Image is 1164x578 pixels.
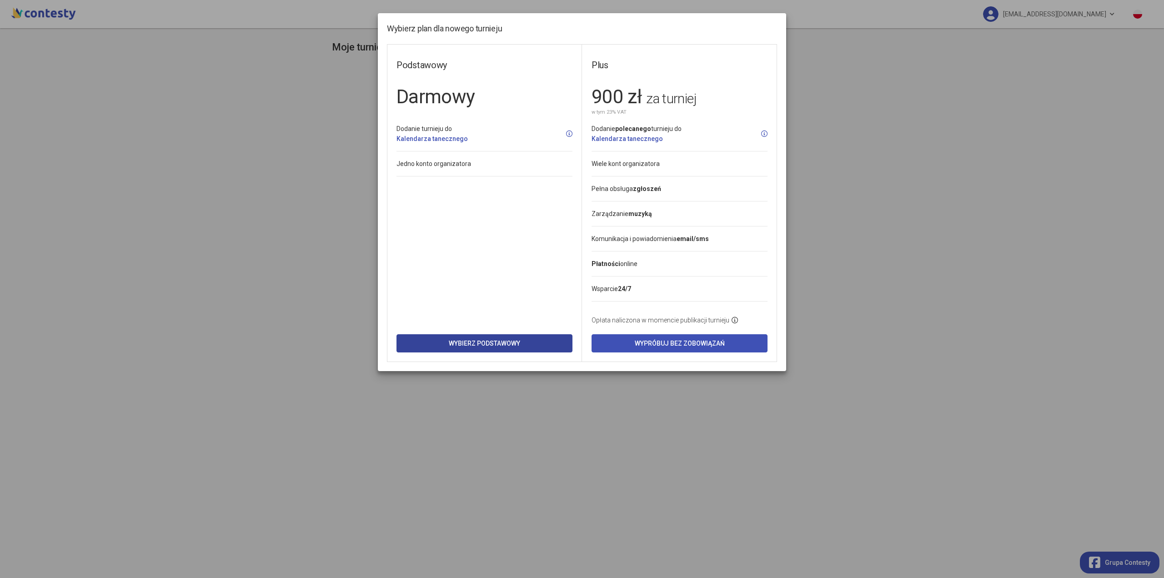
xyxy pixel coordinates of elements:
[396,334,572,352] button: Wybierz Podstawowy
[396,135,468,142] a: Kalendarza tanecznego
[396,58,572,72] h4: Podstawowy
[592,108,627,116] small: w tym 23% VAT
[633,185,661,192] strong: zgłoszeń
[615,125,651,132] strong: polecanego
[387,22,502,35] h5: Wybierz plan dla nowego turnieju
[628,210,652,217] strong: muzyką
[592,302,768,325] li: Opłata naliczona w momencie publikacji turnieju
[618,285,631,292] strong: 24/7
[592,151,768,176] li: Wiele kont organizatora
[592,260,620,267] strong: Płatności
[592,124,682,144] div: Dodanie turnieju do
[592,276,768,302] li: Wsparcie
[592,226,768,251] li: Komunikacja i powiadomienia
[592,334,768,352] button: Wypróbuj bez zobowiązań
[677,235,709,242] strong: email/sms
[592,58,768,72] h4: Plus
[592,176,768,201] li: Pełna obsługa
[592,82,768,112] h1: 900 zł
[396,82,572,112] h1: Darmowy
[592,201,768,226] li: Zarządzanie
[396,124,468,144] div: Dodanie turnieju do
[592,135,663,142] a: Kalendarza tanecznego
[592,251,768,276] li: online
[646,90,696,106] span: za turniej
[396,151,572,176] li: Jedno konto organizatora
